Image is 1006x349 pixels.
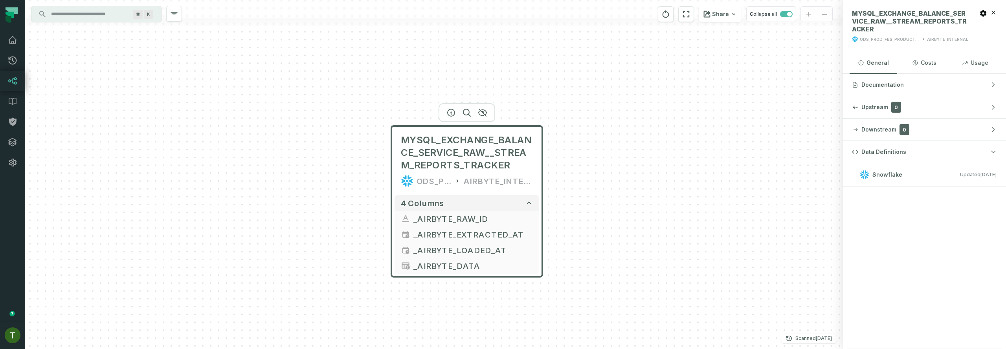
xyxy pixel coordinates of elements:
img: avatar of Tomer Galun [5,327,20,343]
span: 0 [891,102,901,113]
div: AIRBYTE_INTERNAL [927,37,968,42]
div: Tooltip anchor [9,310,16,317]
button: _AIRBYTE_RAW_ID [395,211,539,227]
span: timestamp [401,230,410,239]
span: 0 [900,124,909,135]
button: Scanned[DATE] 4:37:34 AM [781,334,837,343]
span: Upstream [861,103,888,111]
button: Costs [900,52,948,73]
button: Downstream0 [843,119,1006,141]
span: MYSQL_EXCHANGE_BALANCE_SERVICE_RAW__STREAM_REPORTS_TRACKER [401,134,533,172]
span: _AIRBYTE_LOADED_AT [413,244,533,256]
span: Downstream [861,126,896,133]
button: SnowflakeUpdated[DATE] 1:01:30 AM [852,169,997,180]
button: _AIRBYTE_LOADED_AT [395,242,539,258]
p: Scanned [795,334,832,342]
span: Documentation [861,81,904,89]
button: Data Definitions [843,141,1006,163]
button: Documentation [843,74,1006,96]
span: type unknown [401,261,410,270]
span: 4 columns [401,198,444,208]
span: Data Definitions [861,148,906,156]
button: Share [699,6,742,22]
button: _AIRBYTE_DATA [395,258,539,274]
span: _AIRBYTE_DATA [413,260,533,272]
button: Usage [951,52,999,73]
span: _AIRBYTE_RAW_ID [413,213,533,225]
relative-time: Aug 13, 2025, 1:01 AM GMT+3 [980,172,997,177]
span: timestamp [401,245,410,255]
span: Press ⌘ + K to focus the search bar [144,10,153,19]
span: _AIRBYTE_EXTRACTED_AT [413,228,533,240]
div: AIRBYTE_INTERNAL [464,175,533,187]
span: MYSQL_EXCHANGE_BALANCE_SERVICE_RAW__STREAM_REPORTS_TRACKER [852,9,968,33]
button: General [850,52,897,73]
button: Collapse all [746,6,796,22]
span: Snowflake [872,171,902,179]
button: Upstream0 [843,96,1006,118]
span: Press ⌘ + K to focus the search bar [133,10,143,19]
div: ODS_PROD_FBS_PRODUCT_EU1 [417,175,451,187]
div: ODS_PROD_FBS_PRODUCT_EU1 [860,37,920,42]
button: zoom out [817,7,832,22]
span: Updated [960,172,997,177]
button: _AIRBYTE_EXTRACTED_AT [395,227,539,242]
span: string [401,214,410,223]
relative-time: Aug 13, 2025, 4:37 AM GMT+3 [816,335,832,341]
